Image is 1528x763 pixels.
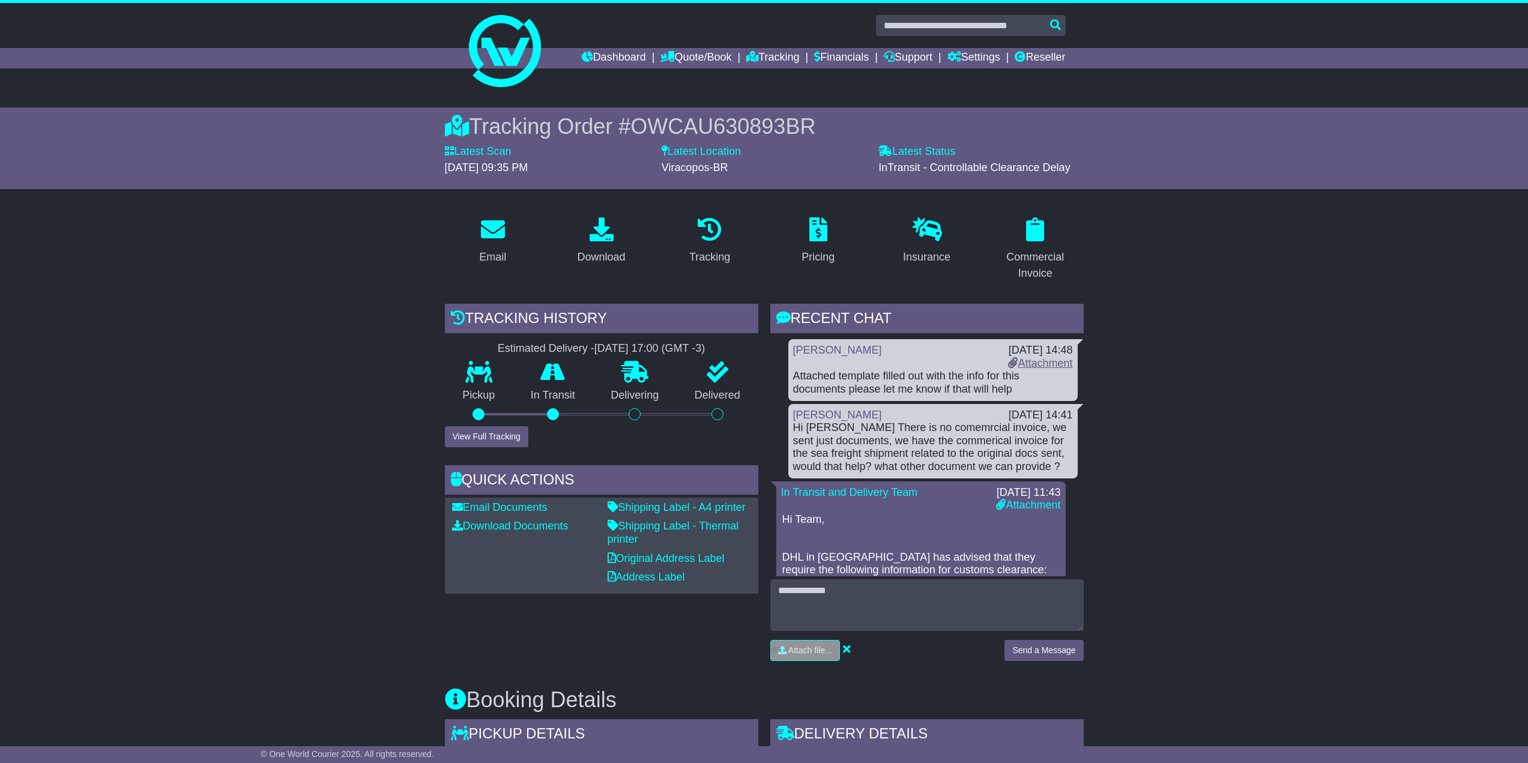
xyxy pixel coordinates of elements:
label: Latest Location [662,145,741,158]
div: RECENT CHAT [770,304,1084,336]
a: Address Label [608,571,685,583]
span: [DATE] 09:35 PM [445,161,528,173]
div: Tracking [689,249,730,265]
p: DHL in [GEOGRAPHIC_DATA] has advised that they require the following information for customs clea... [782,551,1060,577]
a: Email [471,213,514,270]
a: [PERSON_NAME] [793,344,882,356]
a: Tracking [681,213,738,270]
a: Tracking [746,48,799,68]
p: Delivered [677,389,758,402]
div: [DATE] 11:43 [996,486,1060,499]
div: Download [577,249,625,265]
a: Pricing [794,213,842,270]
button: Send a Message [1004,640,1083,661]
span: InTransit - Controllable Clearance Delay [878,161,1070,173]
div: Attached template filled out with the info for this documents please let me know if that will help [793,370,1073,396]
button: View Full Tracking [445,426,528,447]
a: Settings [947,48,1000,68]
p: Hi Team, [782,513,1060,526]
span: Viracopos-BR [662,161,728,173]
a: Email Documents [452,501,548,513]
a: Shipping Label - Thermal printer [608,520,739,545]
a: Shipping Label - A4 printer [608,501,746,513]
a: Reseller [1015,48,1065,68]
a: Download [569,213,633,270]
div: Pricing [802,249,835,265]
a: [PERSON_NAME] [793,409,882,421]
a: Quote/Book [660,48,731,68]
div: Hi [PERSON_NAME] There is no comemrcial invoice, we sent just documents, we have the commerical i... [793,421,1073,473]
div: Tracking history [445,304,758,336]
div: Estimated Delivery - [445,342,758,355]
label: Latest Scan [445,145,512,158]
p: In Transit [513,389,593,402]
a: Financials [814,48,869,68]
div: Delivery Details [770,719,1084,752]
p: Delivering [593,389,677,402]
span: © One World Courier 2025. All rights reserved. [261,749,434,759]
div: Email [479,249,506,265]
h3: Booking Details [445,688,1084,712]
div: [DATE] 14:48 [1008,344,1072,357]
div: [DATE] 14:41 [1009,409,1073,422]
a: Attachment [996,499,1060,511]
div: Insurance [903,249,950,265]
div: Quick Actions [445,465,758,498]
label: Latest Status [878,145,955,158]
a: Support [884,48,932,68]
a: In Transit and Delivery Team [781,486,918,498]
span: OWCAU630893BR [630,114,815,139]
div: Commercial Invoice [995,249,1076,282]
a: Original Address Label [608,552,725,564]
p: Pickup [445,389,513,402]
div: Pickup Details [445,719,758,752]
a: Dashboard [582,48,646,68]
a: Insurance [895,213,958,270]
div: [DATE] 17:00 (GMT -3) [594,342,705,355]
div: Tracking Order # [445,113,1084,139]
a: Attachment [1008,357,1072,369]
a: Download Documents [452,520,569,532]
a: Commercial Invoice [987,213,1084,286]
